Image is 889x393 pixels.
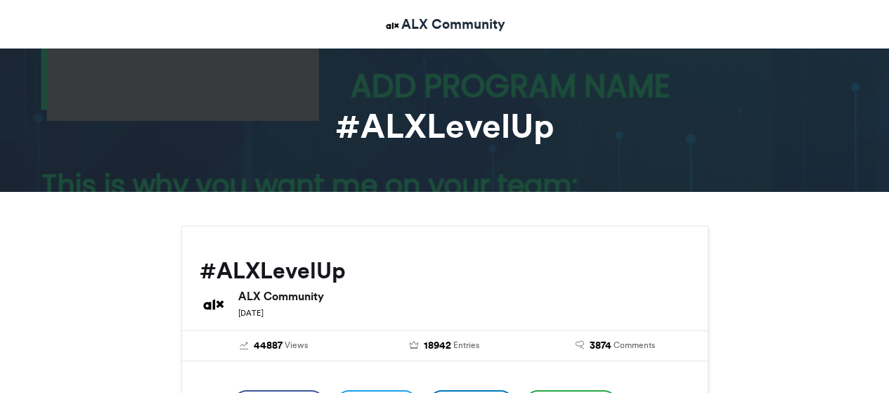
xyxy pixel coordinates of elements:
a: 18942 Entries [370,338,519,354]
a: 3874 Comments [540,338,690,354]
a: ALX Community [384,14,505,34]
img: ALX Community [200,290,228,318]
h6: ALX Community [238,290,690,302]
a: 44887 Views [200,338,349,354]
small: [DATE] [238,308,264,318]
h1: #ALXLevelUp [55,109,835,143]
h2: #ALXLevelUp [200,258,690,283]
span: Entries [453,339,479,352]
span: Views [285,339,308,352]
img: ALX Community [384,17,401,34]
span: 44887 [254,338,283,354]
span: 18942 [424,338,451,354]
span: 3874 [590,338,611,354]
span: Comments [614,339,655,352]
